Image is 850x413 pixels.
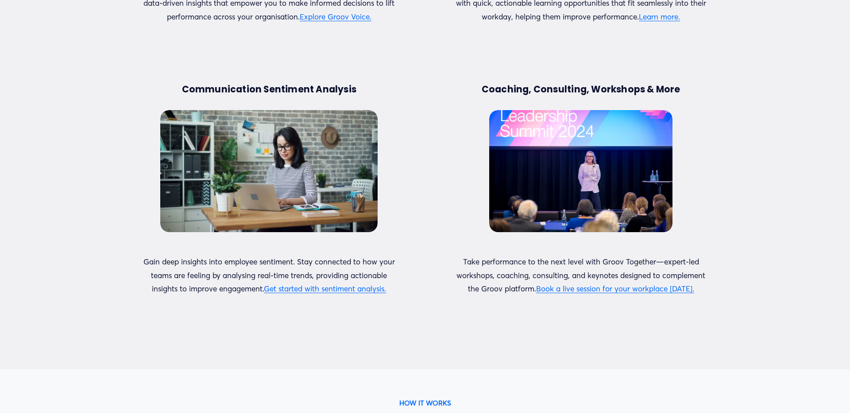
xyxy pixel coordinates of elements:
[482,83,680,96] strong: Coaching, Consulting, Workshops & More
[182,83,357,96] strong: Communication Sentiment Analysis
[536,284,694,293] a: Book a live session for your workplace [DATE].
[142,255,397,296] p: Gain deep insights into employee sentiment. Stay connected to how your teams are feeling by analy...
[264,284,386,293] a: Get started with sentiment analysis.
[399,399,451,407] strong: HOW IT WORKS
[300,12,371,21] a: Explore Groov Voice.
[639,12,680,21] a: Learn more.
[453,255,708,296] p: Take performance to the next level with Groov Together—expert-led workshops, coaching, consulting...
